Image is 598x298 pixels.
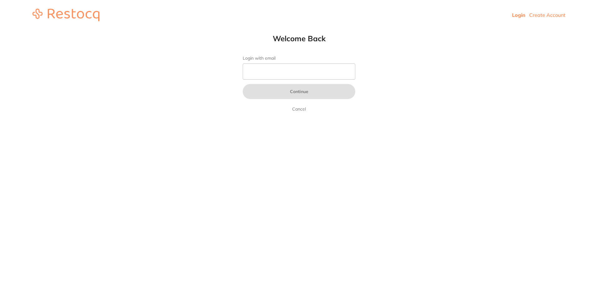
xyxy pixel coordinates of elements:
[529,12,565,18] a: Create Account
[243,56,355,61] label: Login with email
[230,34,368,43] h1: Welcome Back
[243,84,355,99] button: Continue
[512,12,525,18] a: Login
[33,9,99,21] img: restocq_logo.svg
[291,105,307,113] a: Cancel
